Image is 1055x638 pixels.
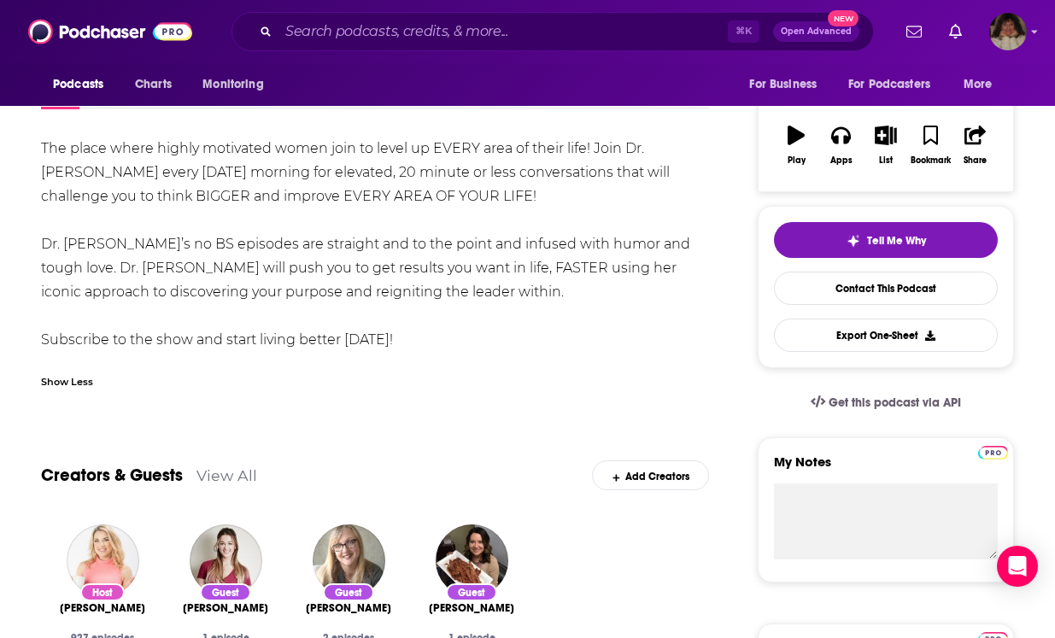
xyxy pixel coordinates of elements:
[196,466,257,484] a: View All
[879,155,893,166] div: List
[313,524,385,597] img: Jen Hardy
[997,546,1038,587] div: Open Intercom Messenger
[837,68,955,101] button: open menu
[278,18,728,45] input: Search podcasts, credits, & more...
[788,155,806,166] div: Play
[728,20,759,43] span: ⌘ K
[323,583,374,601] div: Guest
[183,601,268,615] a: Jamie Otis
[989,13,1027,50] span: Logged in as angelport
[847,234,860,248] img: tell me why sparkle
[41,465,183,486] a: Creators & Guests
[774,222,998,258] button: tell me why sparkleTell Me Why
[446,583,497,601] div: Guest
[829,395,961,410] span: Get this podcast via API
[190,524,262,597] img: Jamie Otis
[436,524,508,597] img: Carrie Sharpe
[60,601,145,615] span: [PERSON_NAME]
[908,114,952,176] button: Bookmark
[978,443,1008,459] a: Pro website
[774,319,998,352] button: Export One-Sheet
[773,21,859,42] button: Open AdvancedNew
[306,601,391,615] a: Jen Hardy
[135,73,172,97] span: Charts
[953,114,998,176] button: Share
[749,73,817,97] span: For Business
[80,583,125,601] div: Host
[818,114,863,176] button: Apps
[867,234,926,248] span: Tell Me Why
[202,73,263,97] span: Monitoring
[848,73,930,97] span: For Podcasters
[737,68,838,101] button: open menu
[41,68,126,101] button: open menu
[53,73,103,97] span: Podcasts
[60,601,145,615] a: Jennifer Blossom
[774,272,998,305] a: Contact This Podcast
[592,460,709,490] div: Add Creators
[989,13,1027,50] button: Show profile menu
[774,114,818,176] button: Play
[952,68,1014,101] button: open menu
[964,73,993,97] span: More
[232,12,874,51] div: Search podcasts, credits, & more...
[978,446,1008,459] img: Podchaser Pro
[864,114,908,176] button: List
[774,454,998,483] label: My Notes
[28,15,192,48] img: Podchaser - Follow, Share and Rate Podcasts
[124,68,182,101] a: Charts
[989,13,1027,50] img: User Profile
[830,155,853,166] div: Apps
[200,583,251,601] div: Guest
[67,524,139,597] img: Jennifer Blossom
[942,17,969,46] a: Show notifications dropdown
[797,382,975,424] a: Get this podcast via API
[429,601,514,615] span: [PERSON_NAME]
[429,601,514,615] a: Carrie Sharpe
[41,137,709,352] div: The place where highly motivated women join to level up EVERY area of their life! Join Dr. [PERSO...
[781,27,852,36] span: Open Advanced
[190,68,285,101] button: open menu
[183,601,268,615] span: [PERSON_NAME]
[964,155,987,166] div: Share
[306,601,391,615] span: [PERSON_NAME]
[911,155,951,166] div: Bookmark
[900,17,929,46] a: Show notifications dropdown
[828,10,859,26] span: New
